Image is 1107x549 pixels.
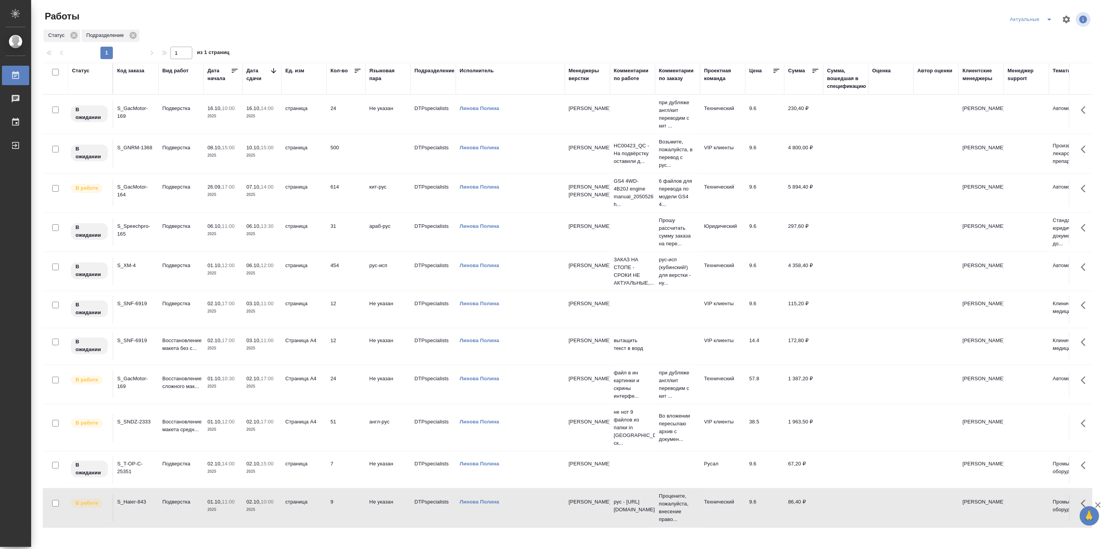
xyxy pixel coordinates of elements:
[749,67,762,75] div: Цена
[222,419,235,425] p: 12:00
[222,105,235,111] p: 10:00
[917,67,952,75] div: Автор оценки
[327,140,365,167] td: 500
[76,145,103,161] p: В ожидании
[365,101,411,128] td: Не указан
[569,498,606,506] p: [PERSON_NAME]
[117,375,155,390] div: S_GacMotor-169
[246,112,278,120] p: 2025
[784,296,823,323] td: 115,20 ₽
[1076,101,1095,119] button: Здесь прячутся важные кнопки
[700,414,745,441] td: VIP клиенты
[827,67,866,90] div: Сумма, вошедшая в спецификацию
[246,499,261,505] p: 02.10,
[327,371,365,398] td: 24
[44,30,80,42] div: Статус
[460,145,499,150] a: Линова Полина
[614,142,651,165] p: НС00423_QC - На подвёрстку оставили д...
[162,105,200,112] p: Подверстка
[614,256,651,287] p: ЗАКАЗ НА СТОПЕ - СРОКИ НЕ АКТУАЛЬНЫЕ,...
[43,10,79,23] span: Работы
[959,296,1004,323] td: [PERSON_NAME]
[207,105,222,111] p: 16.10,
[246,301,261,306] p: 03.10,
[569,460,606,468] p: [PERSON_NAME]
[700,494,745,521] td: Технический
[411,494,456,521] td: DTPspecialists
[207,145,222,150] p: 08.10,
[784,101,823,128] td: 230,40 ₽
[246,419,261,425] p: 02.10,
[1076,456,1095,475] button: Здесь прячутся важные кнопки
[207,461,222,467] p: 02.10,
[959,414,1004,441] td: [PERSON_NAME]
[1053,337,1090,352] p: Клиническая медицина
[261,105,274,111] p: 14:00
[1076,179,1095,198] button: Здесь прячутся важные кнопки
[86,31,127,39] p: Подразделение
[788,67,805,75] div: Сумма
[207,301,222,306] p: 02.10,
[1053,183,1090,191] p: Автомобилестроение
[76,499,98,507] p: В работе
[246,269,278,277] p: 2025
[704,67,742,82] div: Проектная команда
[1053,217,1090,248] p: Стандартные юридические документы, до...
[330,67,348,75] div: Кол-во
[285,67,304,75] div: Ед. изм
[70,300,109,318] div: Исполнитель назначен, приступать к работе пока рано
[117,105,155,120] div: S_GacMotor-169
[207,376,222,381] p: 01.10,
[1076,219,1095,237] button: Здесь прячутся важные кнопки
[76,461,103,477] p: В ожидании
[700,371,745,398] td: Технический
[261,301,274,306] p: 11:00
[70,418,109,428] div: Исполнитель выполняет работу
[327,296,365,323] td: 12
[659,492,696,523] p: Процените, пожалуйста, внесение право...
[460,301,499,306] a: Линова Полина
[784,140,823,167] td: 4 800,00 ₽
[784,258,823,285] td: 4 358,40 ₽
[327,101,365,128] td: 24
[569,183,606,199] p: [PERSON_NAME], [PERSON_NAME]
[784,333,823,360] td: 172,80 ₽
[246,145,261,150] p: 10.10,
[281,258,327,285] td: страница
[1053,142,1090,165] p: Производство лекарственных препаратов
[207,308,239,315] p: 2025
[1076,258,1095,276] button: Здесь прячутся важные кнопки
[415,67,455,75] div: Подразделение
[327,456,365,483] td: 7
[1008,13,1057,26] div: split button
[569,375,606,383] p: [PERSON_NAME]
[207,426,239,434] p: 2025
[48,31,67,39] p: Статус
[569,262,606,269] p: [PERSON_NAME]
[569,300,606,308] p: [PERSON_NAME]
[745,494,784,521] td: 9.6
[460,419,499,425] a: Линова Полина
[959,101,1004,128] td: [PERSON_NAME]
[1076,12,1092,27] span: Посмотреть информацию
[207,262,222,268] p: 01.10,
[246,152,278,159] p: 2025
[614,369,651,400] p: файл в ин картинки и скрины интерфе...
[117,262,155,269] div: S_XM-4
[207,152,239,159] p: 2025
[614,177,651,208] p: GS4 4WD-4B20J engine manual_2050526 h...
[246,262,261,268] p: 06.10,
[365,494,411,521] td: Не указан
[959,494,1004,521] td: [PERSON_NAME]
[1076,371,1095,390] button: Здесь прячутся важные кнопки
[745,101,784,128] td: 9.6
[207,191,239,199] p: 2025
[327,494,365,521] td: 9
[959,258,1004,285] td: [PERSON_NAME]
[365,219,411,246] td: араб-рус
[246,191,278,199] p: 2025
[959,140,1004,167] td: [PERSON_NAME]
[222,184,235,190] p: 17:00
[162,300,200,308] p: Подверстка
[614,337,651,352] p: вытащить текст в ворд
